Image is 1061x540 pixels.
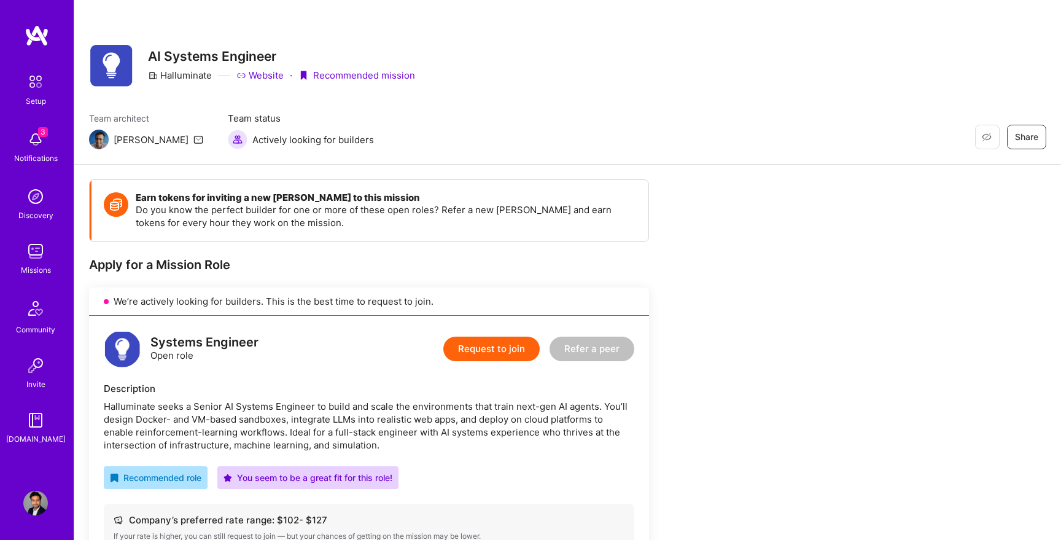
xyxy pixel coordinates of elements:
div: · [290,69,292,82]
div: Recommended mission [298,69,415,82]
i: icon Cash [114,515,123,525]
div: You seem to be a great fit for this role! [223,471,392,484]
div: Notifications [14,152,58,165]
button: Share [1007,125,1046,149]
div: Halluminate seeks a Senior AI Systems Engineer to build and scale the environments that train nex... [104,400,634,452]
i: icon EyeClosed [982,132,992,142]
img: logo [25,25,49,47]
span: Team status [228,112,374,125]
button: Refer a peer [550,337,634,361]
img: Token icon [104,192,128,217]
div: Missions [21,264,51,276]
i: icon CompanyGray [148,71,158,80]
div: Open role [150,336,258,362]
img: User Avatar [23,491,48,515]
img: Community [21,294,50,323]
div: Invite [26,378,45,391]
div: [DOMAIN_NAME] [6,432,66,445]
div: [PERSON_NAME] [114,133,188,146]
img: Company Logo [89,44,133,87]
div: Company’s preferred rate range: $ 102 - $ 127 [114,514,624,526]
img: Team Architect [89,130,109,149]
div: Description [104,382,634,395]
div: Setup [26,95,46,108]
div: We’re actively looking for builders. This is the best time to request to join. [89,288,649,316]
i: icon RecommendedBadge [110,474,119,482]
p: Do you know the perfect builder for one or more of these open roles? Refer a new [PERSON_NAME] an... [136,203,636,229]
img: teamwork [23,239,48,264]
span: Team architect [89,112,203,125]
i: icon PurpleStar [223,474,232,482]
div: Community [16,323,55,336]
span: 3 [38,127,48,137]
div: Recommended role [110,471,201,484]
a: Website [236,69,284,82]
img: Invite [23,353,48,378]
img: logo [104,331,141,367]
div: Discovery [18,209,53,222]
img: Actively looking for builders [228,130,247,149]
span: Actively looking for builders [252,133,374,146]
img: discovery [23,184,48,209]
span: Share [1015,131,1038,143]
img: setup [23,69,49,95]
img: guide book [23,408,48,432]
i: icon PurpleRibbon [298,71,308,80]
h4: Earn tokens for inviting a new [PERSON_NAME] to this mission [136,192,636,203]
div: Apply for a Mission Role [89,257,649,273]
img: bell [23,127,48,152]
h3: AI Systems Engineer [148,49,415,64]
a: User Avatar [20,491,51,515]
div: Halluminate [148,69,212,82]
i: icon Mail [193,135,203,144]
div: Systems Engineer [150,336,258,349]
button: Request to join [443,337,540,361]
